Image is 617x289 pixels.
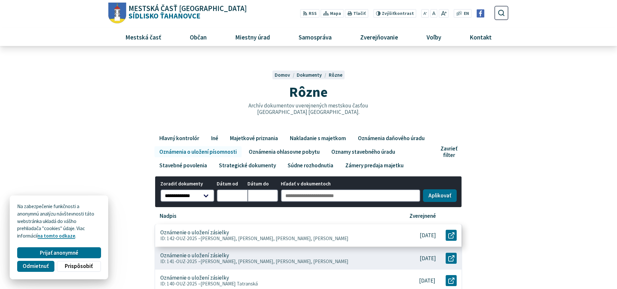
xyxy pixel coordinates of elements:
[223,28,282,46] a: Miestny úrad
[126,5,247,20] span: Sídlisko Ťahanovce
[420,255,436,262] p: [DATE]
[348,28,410,46] a: Zverejňovanie
[160,274,229,281] p: Oznámenie o uložení zásielky
[345,9,368,18] button: Tlačiť
[234,102,382,116] p: Archív dokumentov uverejnených mestskou časťou [GEOGRAPHIC_DATA] [GEOGRAPHIC_DATA].
[160,252,229,259] p: Oznámenie o uložení zásielky
[423,189,457,202] button: Aplikovať
[415,28,453,46] a: Voľby
[321,9,344,18] a: Mapa
[217,181,247,187] span: Dátum od
[421,9,429,18] button: Zmenšiť veľkosť písma
[154,133,204,144] a: Hlavný kontrolór
[123,28,164,46] span: Mestská časť
[160,189,214,202] select: Zoradiť dokumenty
[327,146,400,157] a: Oznamy stavebného úradu
[244,146,324,157] a: Oznámenia ohlasovne pobytu
[285,133,350,144] a: Nakladanie s majetkom
[462,10,471,17] a: EN
[233,28,272,46] span: Miestny úrad
[275,72,297,78] a: Domov
[382,11,394,16] span: Zvýšiť
[160,259,390,264] p: ID: 141-OUZ-2025 –
[430,9,437,18] button: Nastaviť pôvodnú veľkosť písma
[330,10,341,17] span: Mapa
[200,258,348,264] span: [PERSON_NAME], [PERSON_NAME], [PERSON_NAME], [PERSON_NAME]
[287,28,344,46] a: Samospráva
[358,28,400,46] span: Zverejňovanie
[283,160,338,171] a: Súdne rozhodnutia
[160,181,214,187] span: Zoradiť dokumenty
[247,181,278,187] span: Dátum do
[17,261,54,272] button: Odmietnuť
[247,189,278,202] input: Dátum do
[467,28,494,46] span: Kontakt
[424,28,444,46] span: Voľby
[458,28,504,46] a: Kontakt
[154,160,211,171] a: Stavebné povolenia
[409,213,436,219] p: Zverejnené
[225,133,283,144] a: Majetkové priznania
[373,9,416,18] button: Zvýšiťkontrast
[160,229,229,236] p: Oznámenie o uložení zásielky
[353,11,366,16] span: Tlačiť
[40,250,78,256] span: Prijať anonymné
[57,261,101,272] button: Prispôsobiť
[281,181,421,187] span: Hľadať v dokumentoch
[160,213,177,219] p: Nadpis
[464,10,469,17] span: EN
[65,263,93,270] span: Prispôsobiť
[340,160,408,171] a: Zámery predaja majetku
[206,133,223,144] a: Iné
[309,10,317,17] span: RSS
[17,203,101,240] p: Na zabezpečenie funkčnosti a anonymnú analýzu návštevnosti táto webstránka ukladá do vášho prehli...
[353,133,429,144] a: Oznámenia daňového úradu
[160,281,389,287] p: ID: 140-OUZ-2025 –
[440,145,457,159] span: Zavrieť filter
[113,28,173,46] a: Mestská časť
[129,5,247,12] span: Mestská časť [GEOGRAPHIC_DATA]
[281,189,421,202] input: Hľadať v dokumentoch
[178,28,218,46] a: Občan
[382,11,414,16] span: kontrast
[217,189,247,202] input: Dátum od
[296,28,334,46] span: Samospráva
[297,72,322,78] span: Dokumenty
[154,146,241,157] a: Oznámenia o uložení písomnosti
[438,145,462,159] button: Zavrieť filter
[476,9,485,17] img: Prejsť na Facebook stránku
[439,9,449,18] button: Zväčšiť veľkosť písma
[275,72,290,78] span: Domov
[17,247,101,258] button: Prijať anonymné
[200,281,258,287] span: [PERSON_NAME] Tatranská
[38,233,75,239] a: na tomto odkaze
[160,236,390,241] p: ID: 142-OUZ-2025 –
[200,235,348,241] span: [PERSON_NAME], [PERSON_NAME], [PERSON_NAME], [PERSON_NAME]
[214,160,280,171] a: Strategické dokumenty
[419,277,435,284] p: [DATE]
[109,3,126,24] img: Prejsť na domovskú stránku
[300,9,319,18] a: RSS
[23,263,49,270] span: Odmietnuť
[109,3,247,24] a: Logo Sídlisko Ťahanovce, prejsť na domovskú stránku.
[297,72,328,78] a: Dokumenty
[187,28,209,46] span: Občan
[289,83,328,101] span: Rôzne
[420,232,436,239] p: [DATE]
[329,72,342,78] a: Rôzne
